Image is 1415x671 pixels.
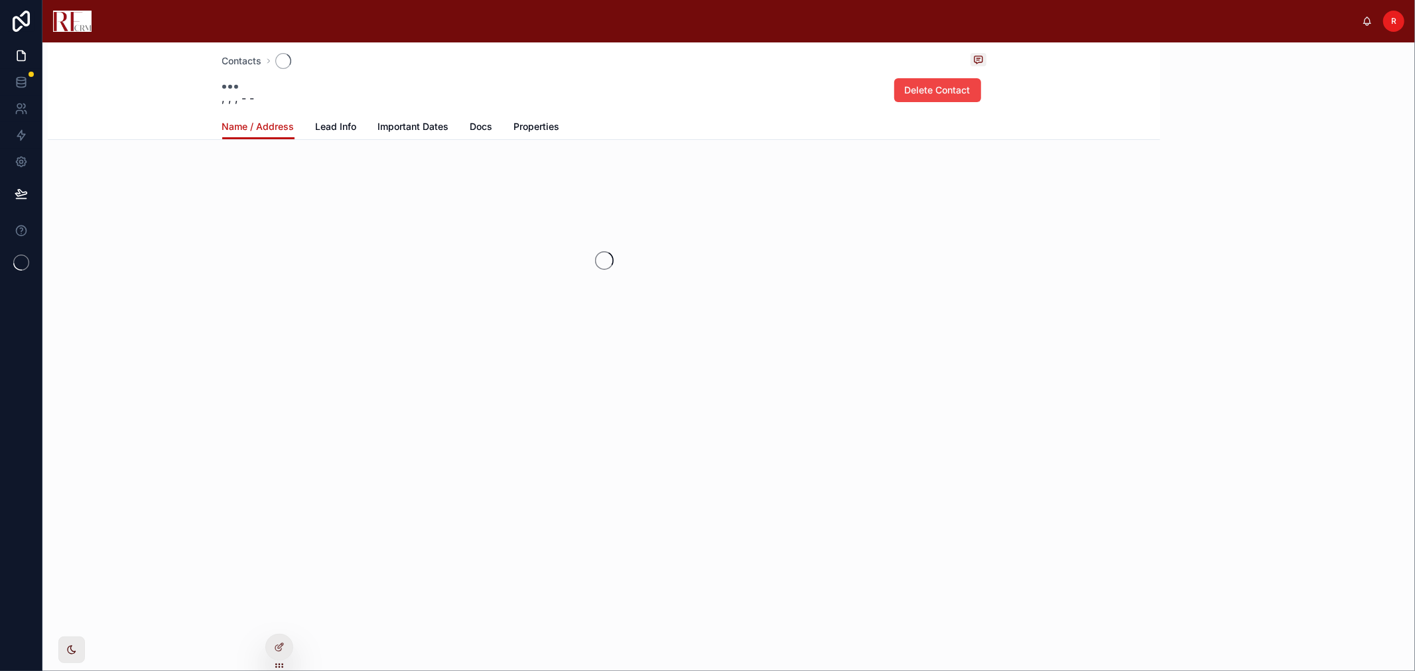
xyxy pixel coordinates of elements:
[905,84,971,97] span: Delete Contact
[514,120,560,133] span: Properties
[102,19,1362,24] div: scrollable content
[514,115,560,141] a: Properties
[316,115,357,141] a: Lead Info
[53,11,92,32] img: App logo
[222,115,295,140] a: Name / Address
[378,115,449,141] a: Important Dates
[894,78,981,102] button: Delete Contact
[470,120,493,133] span: Docs
[378,120,449,133] span: Important Dates
[222,54,262,68] a: Contacts
[222,120,295,133] span: Name / Address
[222,90,255,106] span: , , , - -
[470,115,493,141] a: Docs
[316,120,357,133] span: Lead Info
[1391,16,1396,27] span: R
